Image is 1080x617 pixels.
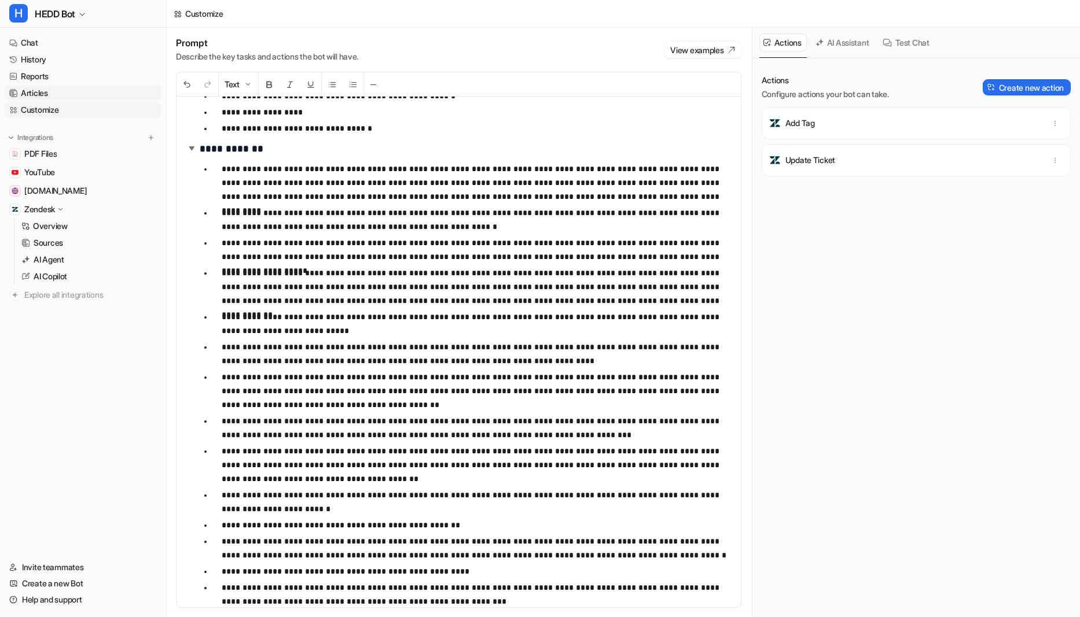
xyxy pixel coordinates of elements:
a: Overview [17,218,161,234]
img: hedd.audio [12,187,19,194]
button: AI Assistant [811,34,875,51]
button: Redo [197,72,218,96]
button: ─ [364,72,383,96]
span: H [9,4,28,23]
img: Zendesk [12,206,19,213]
img: Redo [203,80,212,89]
img: PDF Files [12,150,19,157]
img: Undo [182,80,192,89]
a: hedd.audio[DOMAIN_NAME] [5,183,161,199]
a: Invite teammates [5,559,161,575]
img: Update Ticket icon [769,154,781,166]
button: Test Chat [879,34,934,51]
a: Chat [5,35,161,51]
p: Configure actions your bot can take. [762,88,889,100]
img: Add Tag icon [769,117,781,129]
a: PDF FilesPDF Files [5,146,161,162]
a: History [5,51,161,68]
img: expand menu [7,134,15,142]
button: Create new action [983,79,1071,95]
a: YouTubeYouTube [5,164,161,180]
span: Explore all integrations [24,286,157,304]
button: Italic [280,72,300,96]
p: Integrations [17,133,53,142]
button: Underline [300,72,321,96]
div: Customize [185,8,223,20]
img: explore all integrations [9,289,21,301]
a: Explore all integrations [5,287,161,303]
a: Create a new Bot [5,575,161,592]
img: Create action [987,83,995,91]
a: Help and support [5,592,161,608]
p: Describe the key tasks and actions the bot will have. [176,51,358,62]
p: Sources [34,237,63,249]
a: Articles [5,85,161,101]
h1: Prompt [176,37,358,49]
button: Integrations [5,132,57,143]
p: AI Agent [34,254,64,265]
a: AI Copilot [17,268,161,285]
span: PDF Files [24,148,57,160]
img: Underline [306,80,315,89]
p: Add Tag [785,117,815,129]
p: Actions [762,75,889,86]
img: menu_add.svg [147,134,155,142]
button: Ordered List [343,72,363,96]
img: Ordered List [348,80,358,89]
p: Zendesk [24,204,55,215]
img: YouTube [12,169,19,176]
img: Italic [285,80,295,89]
img: Bold [265,80,274,89]
p: Overview [33,220,68,232]
button: Undo [177,72,197,96]
button: Text [219,72,258,96]
span: [DOMAIN_NAME] [24,185,87,197]
span: HEDD Bot [35,6,75,22]
a: AI Agent [17,252,161,268]
button: View examples [664,42,741,58]
img: Unordered List [328,80,337,89]
span: YouTube [24,167,55,178]
img: expand-arrow.svg [186,142,197,154]
p: AI Copilot [34,271,67,282]
a: Customize [5,102,161,118]
a: Sources [17,235,161,251]
a: Reports [5,68,161,84]
button: Unordered List [322,72,343,96]
p: Update Ticket [785,154,835,166]
img: Dropdown Down Arrow [243,80,252,89]
button: Actions [759,34,807,51]
button: Bold [259,72,280,96]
